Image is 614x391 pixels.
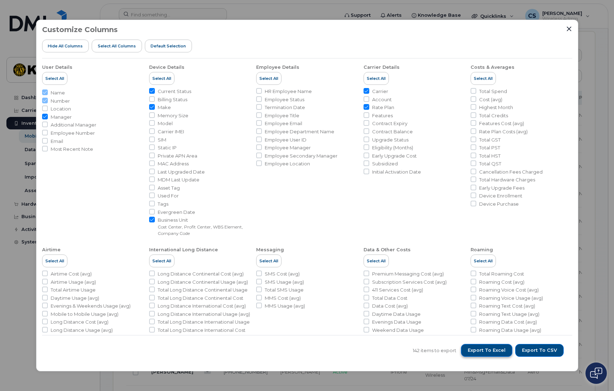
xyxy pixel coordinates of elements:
[145,40,192,52] button: Default Selection
[479,96,502,103] span: Cost (avg)
[265,295,301,302] span: MMS Cost (avg)
[51,146,93,153] span: Most Recent Note
[42,72,67,85] button: Select All
[51,98,70,104] span: Number
[265,96,304,103] span: Employee Status
[522,347,557,354] span: Export to CSV
[158,192,179,199] span: Used For
[158,176,199,183] span: MDM Last Update
[51,327,113,334] span: Long Distance Usage (avg)
[479,185,524,191] span: Early Upgrade Fees
[265,112,299,119] span: Employee Title
[372,88,388,95] span: Carrier
[158,169,205,175] span: Last Upgraded Date
[474,76,493,81] span: Select All
[479,287,539,293] span: Roaming Voice Cost (avg)
[461,344,512,357] button: Export to Excel
[479,104,513,111] span: Highest Month
[265,303,305,309] span: MMS Usage (avg)
[479,279,524,285] span: Roaming Cost (avg)
[372,319,421,325] span: Evenings Data Usage
[372,128,413,135] span: Contract Balance
[45,76,64,81] span: Select All
[364,72,389,85] button: Select All
[265,128,334,135] span: Employee Department Name
[51,89,65,96] span: Name
[158,209,195,216] span: Evergreen Date
[468,347,506,354] span: Export to Excel
[479,144,500,151] span: Total PST
[372,279,447,285] span: Subscription Services Cost (avg)
[479,295,543,302] span: Roaming Voice Usage (avg)
[479,176,535,183] span: Total Hardware Charges
[471,254,496,267] button: Select All
[372,120,407,127] span: Contract Expiry
[51,303,131,309] span: Evenings & Weekends Usage (avg)
[158,137,166,143] span: SIM
[372,160,398,167] span: Subsidized
[158,319,250,325] span: Total Long Distance International Usage
[158,271,244,277] span: Long Distance Continental Cost (avg)
[158,153,197,159] span: Private APN Area
[158,224,243,236] small: Cost Center, Profit Center, WBS Element, Company Code
[158,327,245,334] span: Total Long Distance International Cost
[158,160,189,167] span: MAC Address
[364,254,389,267] button: Select All
[265,120,302,127] span: Employee Email
[367,76,386,81] span: Select All
[265,287,304,293] span: Total SMS Usage
[158,201,168,207] span: Tags
[479,169,543,175] span: Cancellation Fees Charged
[265,88,312,95] span: HR Employee Name
[367,258,386,264] span: Select All
[372,271,444,277] span: Premium Messaging Cost (avg)
[479,88,507,95] span: Total Spend
[158,144,177,151] span: Static IP
[474,258,493,264] span: Select All
[158,217,250,223] span: Business Unit
[479,112,508,119] span: Total Credits
[256,72,281,85] button: Select All
[372,311,421,318] span: Daytime Data Usage
[42,40,89,52] button: Hide All Columns
[372,327,424,334] span: Weekend Data Usage
[158,104,171,111] span: Make
[515,344,564,357] button: Export to CSV
[479,319,537,325] span: Roaming Data Cost (avg)
[479,153,501,159] span: Total HST
[256,247,284,253] div: Messaging
[372,144,413,151] span: Eligibility (Months)
[149,254,174,267] button: Select All
[471,64,514,71] div: Costs & Averages
[51,106,71,112] span: Location
[590,367,602,379] img: Open chat
[42,64,72,71] div: User Details
[51,122,96,128] span: Additional Manager
[479,120,524,127] span: Features Cost (avg)
[51,130,95,137] span: Employee Number
[265,160,310,167] span: Employee Location
[51,114,72,120] span: Manager
[372,137,409,143] span: Upgrade Status
[479,137,501,143] span: Total GST
[372,303,408,309] span: Data Cost (avg)
[51,311,118,318] span: Mobile to Mobile Usage (avg)
[158,303,246,309] span: Long Distance International Cost (avg)
[372,96,392,103] span: Account
[158,287,248,293] span: Total Long Distance Continental Usage
[42,254,67,267] button: Select All
[471,247,493,253] div: Roaming
[152,258,171,264] span: Select All
[149,247,218,253] div: International Long Distance
[42,247,61,253] div: Airtime
[158,279,248,285] span: Long Distance Continental Usage (avg)
[259,258,278,264] span: Select All
[158,128,184,135] span: Carrier IMEI
[479,303,535,309] span: Roaming Text Cost (avg)
[48,43,83,49] span: Hide All Columns
[372,104,394,111] span: Rate Plan
[372,169,421,175] span: Initial Activation Date
[51,295,99,302] span: Daytime Usage (avg)
[149,72,174,85] button: Select All
[372,295,407,302] span: Total Data Cost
